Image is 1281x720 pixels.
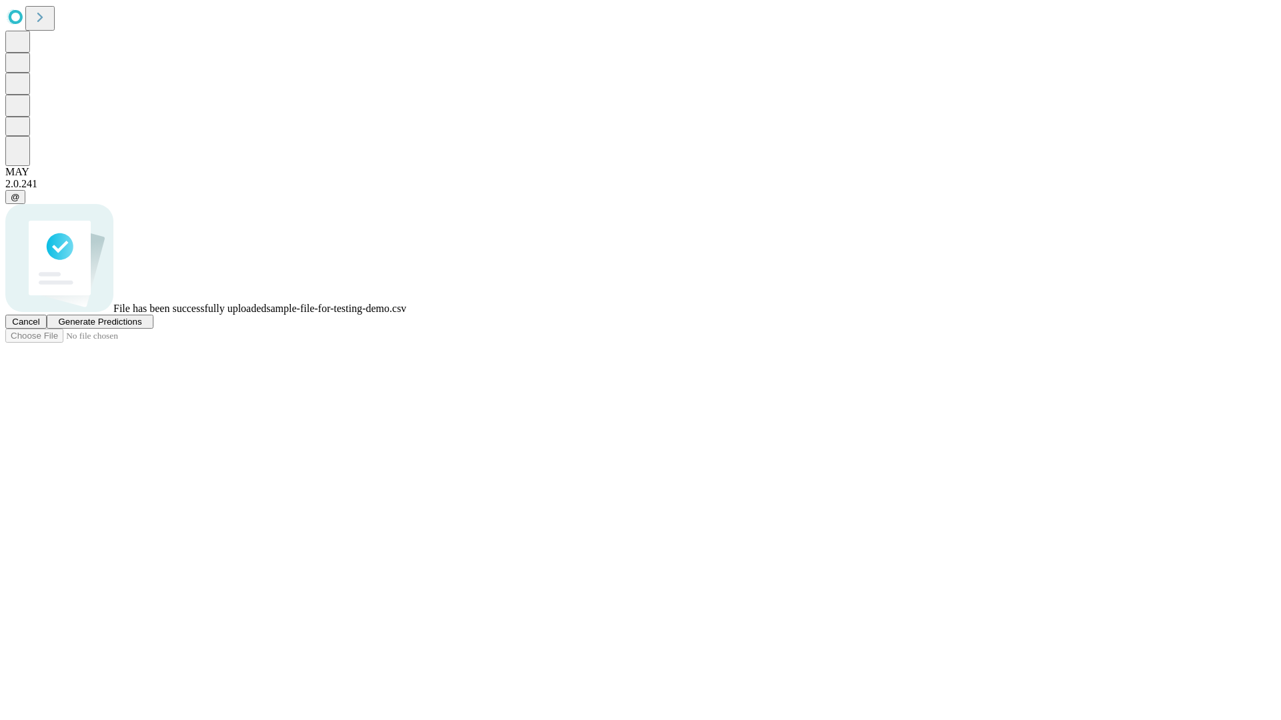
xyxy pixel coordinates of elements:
span: Cancel [12,317,40,327]
span: Generate Predictions [58,317,141,327]
span: sample-file-for-testing-demo.csv [266,303,406,314]
div: 2.0.241 [5,178,1276,190]
button: @ [5,190,25,204]
div: MAY [5,166,1276,178]
button: Generate Predictions [47,315,153,329]
span: File has been successfully uploaded [113,303,266,314]
span: @ [11,192,20,202]
button: Cancel [5,315,47,329]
